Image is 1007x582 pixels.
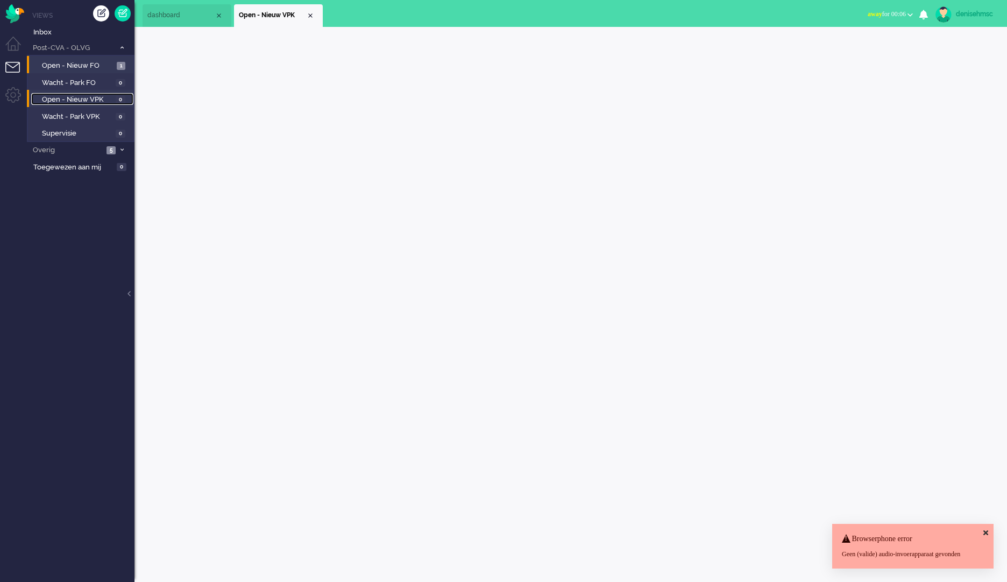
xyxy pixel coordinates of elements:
[861,6,919,22] button: awayfor 00:06
[42,95,113,105] span: Open - Nieuw VPK
[32,11,134,20] li: Views
[115,5,131,22] a: Quick Ticket
[868,10,882,18] span: away
[5,7,24,15] a: Omnidesk
[116,96,125,104] span: 0
[935,6,952,23] img: avatar
[5,4,24,23] img: flow_omnibird.svg
[93,5,109,22] div: Creëer ticket
[42,61,114,71] span: Open - Nieuw FO
[842,550,984,559] div: Geen (valide) audio-invoerapparaat gevonden
[861,3,919,27] li: awayfor 00:06
[31,59,133,71] a: Open - Nieuw FO 1
[956,9,996,19] div: denisehmsc
[116,113,125,121] span: 0
[5,87,30,111] li: Admin menu
[31,145,103,155] span: Overig
[42,129,113,139] span: Supervisie
[31,26,134,38] a: Inbox
[933,6,996,23] a: denisehmsc
[33,162,114,173] span: Toegewezen aan mij
[5,37,30,61] li: Dashboard menu
[42,78,113,88] span: Wacht - Park FO
[33,27,134,38] span: Inbox
[5,62,30,86] li: Tickets menu
[143,4,231,27] li: Dashboard
[42,112,113,122] span: Wacht - Park VPK
[842,535,984,543] h4: Browserphone error
[117,62,125,70] span: 1
[239,11,306,20] span: Open - Nieuw VPK
[31,127,133,139] a: Supervisie 0
[215,11,223,20] div: Close tab
[31,110,133,122] a: Wacht - Park VPK 0
[31,76,133,88] a: Wacht - Park FO 0
[31,161,134,173] a: Toegewezen aan mij 0
[306,11,315,20] div: Close tab
[147,11,215,20] span: dashboard
[107,146,116,154] span: 5
[31,93,133,105] a: Open - Nieuw VPK 0
[116,79,125,87] span: 0
[234,4,323,27] li: View
[868,10,906,18] span: for 00:06
[31,43,115,53] span: Post-CVA - OLVG
[117,163,126,171] span: 0
[116,130,125,138] span: 0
